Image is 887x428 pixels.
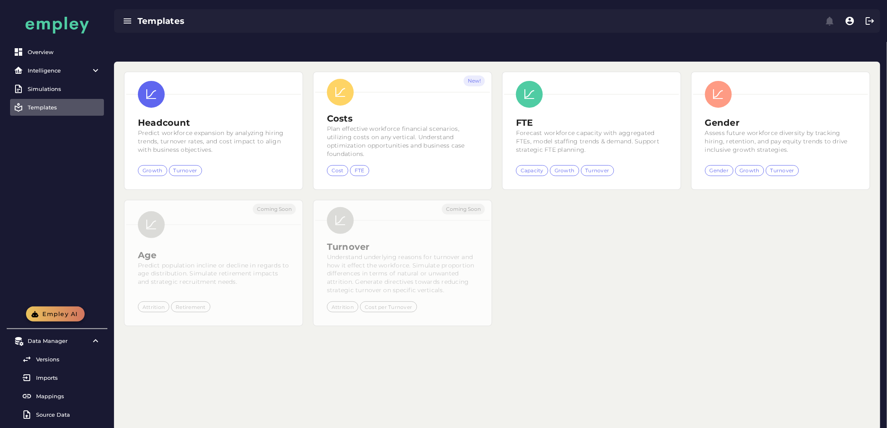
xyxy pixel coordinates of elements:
[36,411,101,418] div: Source Data
[28,67,86,74] div: Intelligence
[10,388,104,405] a: Mappings
[710,167,729,174] div: Gender
[28,86,101,92] div: Simulations
[10,406,104,423] a: Source Data
[10,99,104,116] a: Templates
[36,393,101,399] div: Mappings
[705,129,848,153] small: Assess future workforce diversity by tracking hiring, retention, and pay equity trends to drive i...
[28,337,86,344] div: Data Manager
[36,374,101,381] div: Imports
[10,351,104,368] a: Versions
[705,117,856,129] h2: Gender
[28,104,101,111] div: Templates
[10,44,104,60] a: Overview
[138,117,289,129] h2: Headcount
[42,310,78,318] span: Empley AI
[740,167,760,174] div: Growth
[521,167,544,174] div: Capacity
[137,15,479,27] div: Templates
[26,306,85,322] button: Empley AI
[10,80,104,97] a: Simulations
[138,129,284,153] small: Predict workforce expansion by analyzing hiring trends, turnover rates, and cost impact to align ...
[555,167,575,174] div: Growth
[586,167,609,174] div: Turnover
[516,117,667,129] h2: FTE
[516,129,659,153] small: Forecast workforce capacity with aggregated FTEs, model staffing trends & demand. Support strateg...
[36,356,101,363] div: Versions
[174,167,197,174] div: Turnover
[770,167,794,174] div: Turnover
[143,167,163,174] div: Growth
[10,369,104,386] a: Imports
[28,49,101,55] div: Overview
